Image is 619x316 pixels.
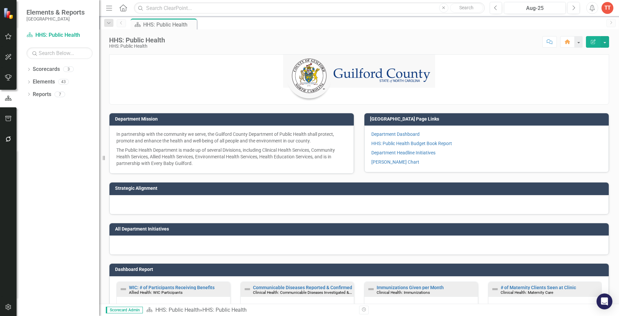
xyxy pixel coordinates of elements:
div: HHS: Public Health [109,36,165,44]
a: HHS: Public Health [155,307,200,313]
a: Scorecards [33,66,60,73]
a: Elements [33,78,55,86]
span: Elements & Reports [26,8,85,16]
div: HHS: Public Health [109,44,165,49]
div: 43 [58,79,69,85]
img: ClearPoint Strategy [3,8,15,19]
button: Aug-25 [504,2,566,14]
div: Open Intercom Messenger [597,293,612,309]
div: » [146,306,354,314]
button: TT [601,2,613,14]
button: Search [450,3,483,13]
a: WIC: # of Participants Receiving Benefits [129,285,215,290]
h3: [GEOGRAPHIC_DATA] Page Links [370,117,605,122]
a: # of Maternity Clients Seen at Clinic [501,285,576,290]
a: [PERSON_NAME] Chart [371,159,419,165]
img: Not Defined [491,285,499,293]
p: In partnership with the community we serve, the Guilford County Department of Public Health shall... [116,131,347,145]
h3: Dashboard Report [115,267,605,272]
div: HHS: Public Health [202,307,247,313]
h3: Department Mission [115,117,351,122]
small: Clinical Health: Maternity Care [501,290,553,295]
div: Aug-25 [506,4,563,12]
a: Immunizations Given per Month [377,285,444,290]
a: HHS: Public Health [26,31,93,39]
a: Department Dashboard [371,132,420,137]
small: Clinical Health: Immunizations [377,290,430,295]
p: The Public Health Department is made up of several Divisions, including Clinical Health Services,... [116,145,347,167]
a: Department Headline Initiatives [371,150,435,155]
small: Clinical Health: Communicable Diseases Investigated & Confirmed [253,290,368,295]
span: Scorecard Admin [106,307,143,313]
div: 3 [63,67,74,72]
img: Not Defined [243,285,251,293]
span: Search [459,5,474,10]
div: 7 [55,91,65,97]
img: Not Defined [367,285,375,293]
img: Not Defined [119,285,127,293]
img: Notices for Guilford [283,55,435,104]
small: Allied Health: WIC Participants [129,290,183,295]
h3: Strategic Alignment [115,186,605,191]
input: Search ClearPoint... [134,2,485,14]
h3: All Department Initiatives [115,227,605,232]
a: Communicable Diseases Reported & Confirmed [253,285,352,290]
a: Reports [33,91,51,98]
small: [GEOGRAPHIC_DATA] [26,16,85,22]
a: HHS: Public Health Budget Book Report [371,141,452,146]
div: HHS: Public Health [143,21,195,29]
input: Search Below... [26,47,93,59]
